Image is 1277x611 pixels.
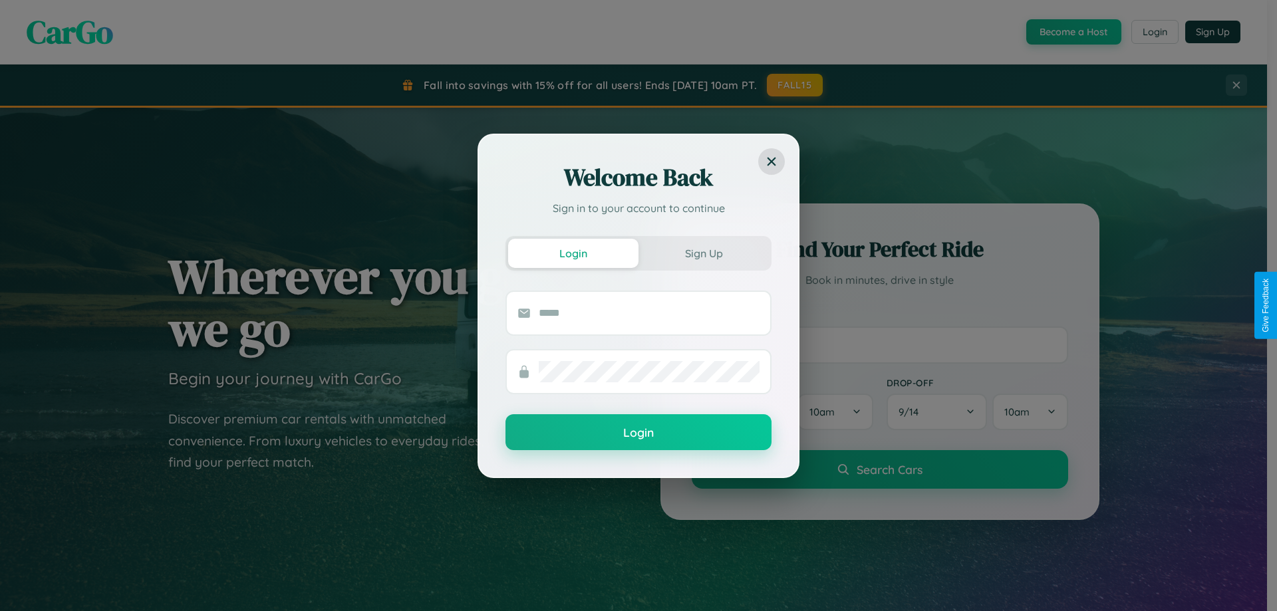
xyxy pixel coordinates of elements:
[505,414,772,450] button: Login
[1261,279,1270,332] div: Give Feedback
[508,239,638,268] button: Login
[505,200,772,216] p: Sign in to your account to continue
[638,239,769,268] button: Sign Up
[505,162,772,193] h2: Welcome Back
